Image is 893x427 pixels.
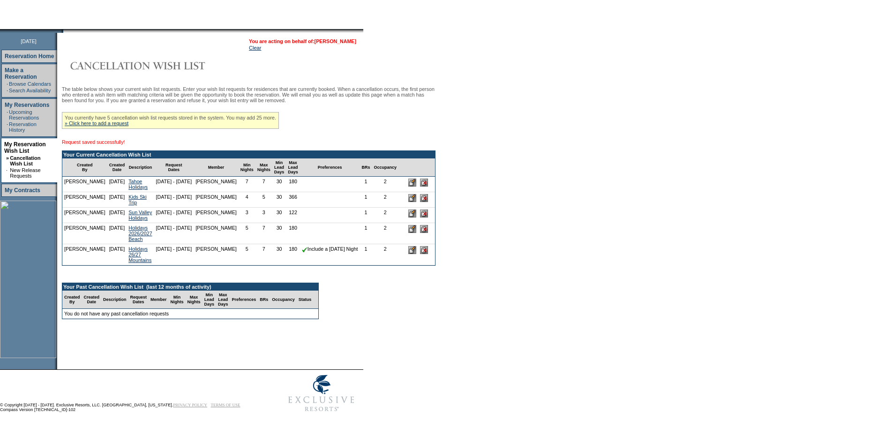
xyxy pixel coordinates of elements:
img: chkSmaller.gif [302,247,308,253]
td: 180 [286,177,300,192]
td: 2 [372,192,398,208]
input: Delete this Request [420,194,428,202]
td: [DATE] [107,177,127,192]
td: 180 [286,244,300,265]
input: Edit this Request [408,246,416,254]
td: · [7,81,8,87]
td: Max Lead Days [216,291,230,309]
td: 3 [255,208,272,223]
td: Your Current Cancellation Wish List [62,151,435,158]
td: Created By [62,158,107,177]
td: Min Lead Days [203,291,217,309]
td: · [7,88,8,93]
a: My Reservation Wish List [4,141,46,154]
a: PRIVACY POLICY [173,403,207,407]
td: [DATE] [107,208,127,223]
td: · [7,109,8,120]
td: 1 [360,177,372,192]
td: Preferences [300,158,360,177]
a: Kids Ski Trip [128,194,147,205]
td: [DATE] [107,192,127,208]
td: BRs [360,158,372,177]
td: 2 [372,208,398,223]
a: TERMS OF USE [211,403,240,407]
td: 7 [255,244,272,265]
td: Member [149,291,169,309]
td: [PERSON_NAME] [194,192,239,208]
img: Cancellation Wish List [62,56,249,75]
td: Description [101,291,128,309]
img: blank.gif [63,29,64,33]
td: 180 [286,223,300,244]
nobr: [DATE] - [DATE] [156,225,192,231]
a: Reservation History [9,121,37,133]
td: Created By [62,291,82,309]
td: Description [127,158,154,177]
td: Status [297,291,314,309]
td: [PERSON_NAME] [62,223,107,244]
td: [PERSON_NAME] [194,208,239,223]
td: [DATE] [107,223,127,244]
input: Edit this Request [408,210,416,217]
td: 1 [360,208,372,223]
td: 1 [360,192,372,208]
div: You currently have 5 cancellation wish list requests stored in the system. You may add 25 more. [62,112,279,129]
a: Upcoming Reservations [9,109,39,120]
td: Member [194,158,239,177]
a: [PERSON_NAME] [315,38,356,44]
input: Edit this Request [408,194,416,202]
td: [PERSON_NAME] [62,208,107,223]
td: Min Lead Days [272,158,286,177]
td: 30 [272,177,286,192]
nobr: [DATE] - [DATE] [156,210,192,215]
td: BRs [258,291,270,309]
td: 4 [239,192,255,208]
td: [PERSON_NAME] [194,177,239,192]
input: Edit this Request [408,225,416,233]
a: Holidays 2026/2027 Beach [128,225,152,242]
td: 30 [272,208,286,223]
td: 30 [272,192,286,208]
td: 366 [286,192,300,208]
a: Search Availability [9,88,51,93]
input: Delete this Request [420,246,428,254]
td: [PERSON_NAME] [62,192,107,208]
div: The table below shows your current wish list requests. Enter your wish list requests for residenc... [62,86,435,330]
a: Sun Valley Holidays [128,210,152,221]
a: Tahoe Holidays [128,179,148,190]
td: 30 [272,223,286,244]
td: 7 [255,177,272,192]
td: Min Nights [169,291,186,309]
a: Holidays 26/27 Mountains [128,246,151,263]
a: My Contracts [5,187,40,194]
td: · [7,121,8,133]
input: Delete this Request [420,179,428,187]
a: Cancellation Wish List [10,155,40,166]
b: » [6,155,9,161]
td: Your Past Cancellation Wish List (last 12 months of activity) [62,283,318,291]
nobr: [DATE] - [DATE] [156,179,192,184]
td: Occupancy [372,158,398,177]
td: 2 [372,244,398,265]
a: My Reservations [5,102,49,108]
input: Edit this Request [408,179,416,187]
input: Delete this Request [420,210,428,217]
td: [PERSON_NAME] [194,223,239,244]
a: New Release Requests [10,167,40,179]
td: 2 [372,177,398,192]
td: 3 [239,208,255,223]
td: · [6,167,9,179]
td: Created Date [107,158,127,177]
a: » Click here to add a request [65,120,128,126]
td: Min Nights [239,158,255,177]
nobr: [DATE] - [DATE] [156,194,192,200]
td: Request Dates [154,158,194,177]
a: Clear [249,45,261,51]
td: 5 [239,244,255,265]
nobr: [DATE] - [DATE] [156,246,192,252]
td: 30 [272,244,286,265]
td: [DATE] [107,244,127,265]
a: Reservation Home [5,53,54,60]
td: 122 [286,208,300,223]
td: [PERSON_NAME] [62,244,107,265]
